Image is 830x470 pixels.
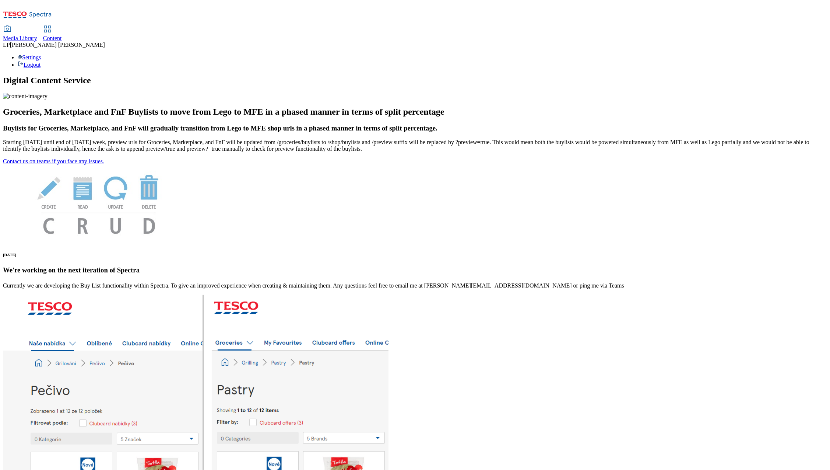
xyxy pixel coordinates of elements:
[3,139,827,152] p: Starting [DATE] until end of [DATE] week, preview urls for Groceries, Marketplace, and FnF will b...
[3,282,827,289] p: Currently we are developing the Buy List functionality within Spectra. To give an improved experi...
[43,26,62,42] a: Content
[3,124,827,132] h3: Buylists for Groceries, Marketplace, and FnF will gradually transition from Lego to MFE shop urls...
[18,62,41,68] a: Logout
[3,26,37,42] a: Media Library
[43,35,62,41] span: Content
[10,42,105,48] span: [PERSON_NAME] [PERSON_NAME]
[3,266,827,274] h3: We're working on the next iteration of Spectra
[3,35,37,41] span: Media Library
[3,158,104,164] a: Contact us on teams if you face any issues.
[18,54,41,60] a: Settings
[3,107,827,117] h2: Groceries, Marketplace and FnF Buylists to move from Lego to MFE in a phased manner in terms of s...
[3,42,10,48] span: LP
[3,76,827,86] h1: Digital Content Service
[3,253,827,257] h6: [DATE]
[3,93,48,100] img: content-imagery
[3,165,194,242] img: News Image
